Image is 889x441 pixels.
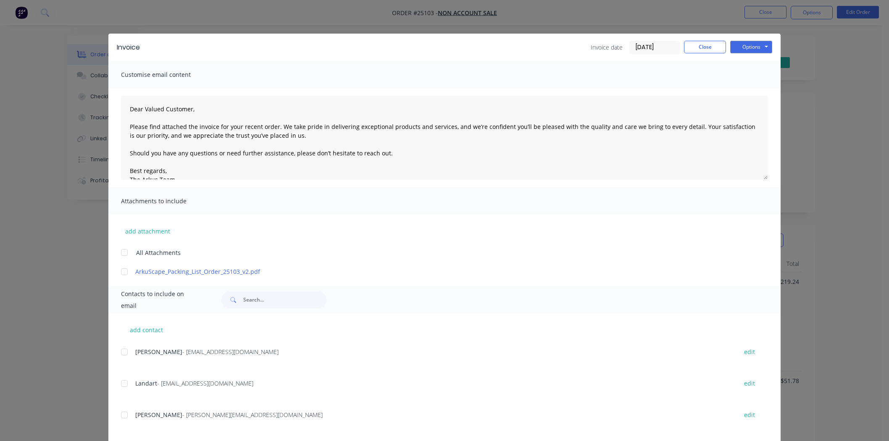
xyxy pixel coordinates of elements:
[135,267,729,276] a: ArkuScape_Packing_List_Order_25103_v2.pdf
[121,195,213,207] span: Attachments to include
[117,42,140,52] div: Invoice
[182,348,279,356] span: - [EMAIL_ADDRESS][DOMAIN_NAME]
[684,41,726,53] button: Close
[739,409,760,420] button: edit
[243,291,326,308] input: Search...
[135,411,182,419] span: [PERSON_NAME]
[135,379,157,387] span: Landart
[135,348,182,356] span: [PERSON_NAME]
[739,378,760,389] button: edit
[157,379,253,387] span: - [EMAIL_ADDRESS][DOMAIN_NAME]
[121,69,213,81] span: Customise email content
[136,248,181,257] span: All Attachments
[121,225,174,237] button: add attachment
[121,288,200,312] span: Contacts to include on email
[121,96,768,180] textarea: Dear Valued Customer, Please find attached the invoice for your recent order. We take pride in de...
[739,346,760,357] button: edit
[182,411,323,419] span: - [PERSON_NAME][EMAIL_ADDRESS][DOMAIN_NAME]
[730,41,772,53] button: Options
[121,323,171,336] button: add contact
[591,43,623,52] span: Invoice date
